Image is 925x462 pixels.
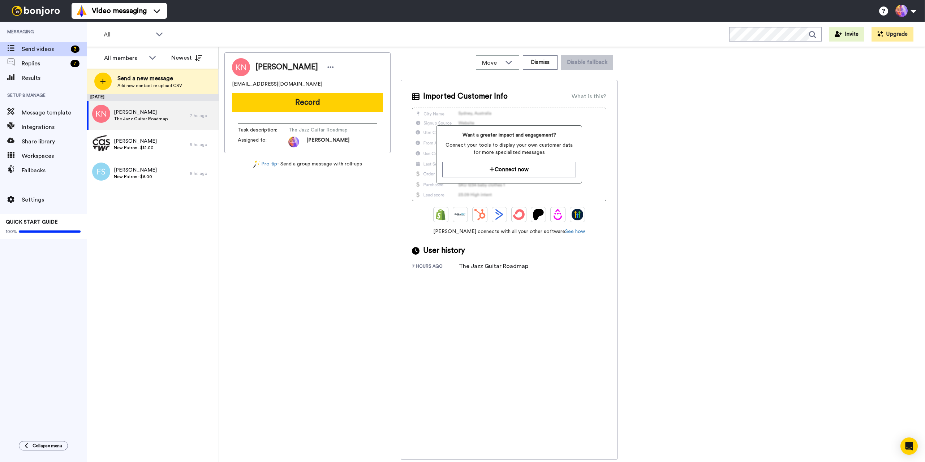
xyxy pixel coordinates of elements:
[6,220,58,225] span: QUICK START GUIDE
[459,262,528,271] div: The Jazz Guitar Roadmap
[114,167,157,174] span: [PERSON_NAME]
[572,209,583,220] img: GoHighLevel
[565,229,585,234] a: See how
[190,170,215,176] div: 9 hr. ago
[22,45,68,53] span: Send videos
[533,209,544,220] img: Patreon
[6,229,17,234] span: 100%
[232,93,383,112] button: Record
[513,209,525,220] img: ConvertKit
[92,105,110,123] img: kn.png
[92,163,110,181] img: fs.png
[22,74,87,82] span: Results
[114,174,157,180] span: New Patron - $6.00
[19,441,68,450] button: Collapse menu
[288,137,299,147] img: photo.jpg
[166,51,207,65] button: Newest
[92,6,147,16] span: Video messaging
[22,123,87,131] span: Integrations
[561,55,613,70] button: Disable fallback
[455,209,466,220] img: Ontraport
[33,443,62,449] span: Collapse menu
[572,92,606,101] div: What is this?
[435,209,447,220] img: Shopify
[306,137,349,147] span: [PERSON_NAME]
[238,126,288,134] span: Task description :
[104,54,145,62] div: All members
[22,108,87,117] span: Message template
[114,109,168,116] span: [PERSON_NAME]
[423,91,508,102] span: Imported Customer Info
[71,46,79,53] div: 3
[9,6,63,16] img: bj-logo-header-white.svg
[232,58,250,76] img: Image of Khanh Nguyen
[190,113,215,118] div: 7 hr. ago
[288,126,357,134] span: The Jazz Guitar Roadmap
[238,137,288,147] span: Assigned to:
[900,437,918,455] div: Open Intercom Messenger
[232,81,322,88] span: [EMAIL_ADDRESS][DOMAIN_NAME]
[255,62,318,73] span: [PERSON_NAME]
[442,131,576,139] span: Want a greater impact and engagement?
[117,74,182,83] span: Send a new message
[76,5,87,17] img: vm-color.svg
[92,134,110,152] img: b255938b-eb6d-40fa-8f74-bbadc50638dc.jpg
[70,60,79,67] div: 7
[829,27,864,42] button: Invite
[104,30,152,39] span: All
[22,195,87,204] span: Settings
[412,228,606,235] span: [PERSON_NAME] connects with all your other software
[482,59,502,67] span: Move
[474,209,486,220] img: Hubspot
[253,160,260,168] img: magic-wand.svg
[442,142,576,156] span: Connect your tools to display your own customer data for more specialized messages
[552,209,564,220] img: Drip
[114,116,168,122] span: The Jazz Guitar Roadmap
[412,263,459,271] div: 7 hours ago
[87,94,219,101] div: [DATE]
[22,166,87,175] span: Fallbacks
[523,55,558,70] button: Dismiss
[117,83,182,88] span: Add new contact or upload CSV
[22,137,87,146] span: Share library
[22,152,87,160] span: Workspaces
[423,245,465,256] span: User history
[253,160,277,168] a: Pro tip
[22,59,68,68] span: Replies
[224,160,391,168] div: - Send a group message with roll-ups
[442,162,576,177] button: Connect now
[114,145,157,151] span: New Patron - $12.00
[872,27,913,42] button: Upgrade
[114,138,157,145] span: [PERSON_NAME]
[190,142,215,147] div: 9 hr. ago
[494,209,505,220] img: ActiveCampaign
